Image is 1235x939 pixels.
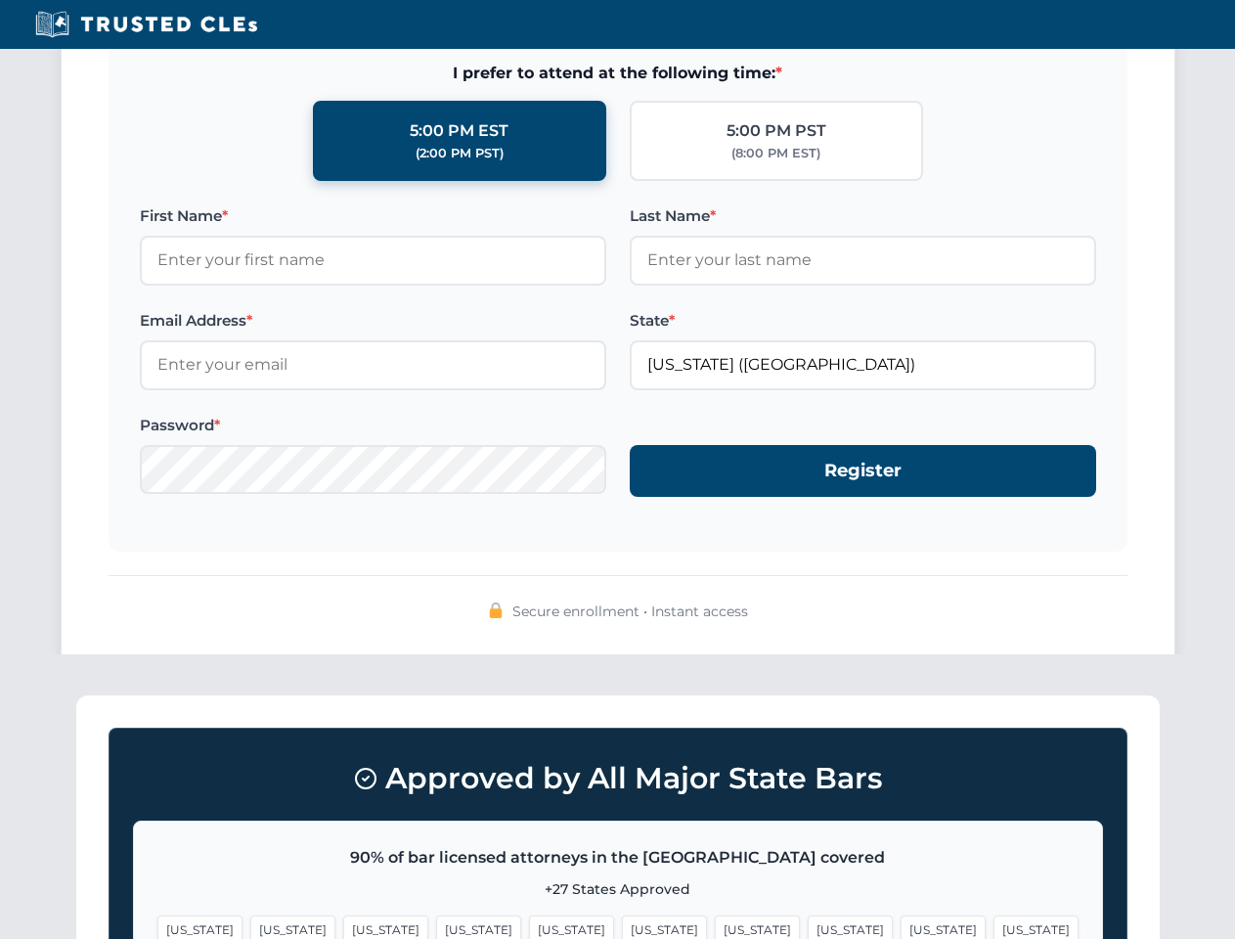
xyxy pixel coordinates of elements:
[140,61,1096,86] span: I prefer to attend at the following time:
[630,340,1096,389] input: Florida (FL)
[416,144,504,163] div: (2:00 PM PST)
[29,10,263,39] img: Trusted CLEs
[157,845,1079,871] p: 90% of bar licensed attorneys in the [GEOGRAPHIC_DATA] covered
[727,118,826,144] div: 5:00 PM PST
[630,445,1096,497] button: Register
[630,236,1096,285] input: Enter your last name
[630,204,1096,228] label: Last Name
[140,309,606,333] label: Email Address
[410,118,508,144] div: 5:00 PM EST
[157,878,1079,900] p: +27 States Approved
[140,204,606,228] label: First Name
[140,236,606,285] input: Enter your first name
[140,414,606,437] label: Password
[630,309,1096,333] label: State
[140,340,606,389] input: Enter your email
[133,752,1103,805] h3: Approved by All Major State Bars
[488,603,504,618] img: 🔒
[731,144,820,163] div: (8:00 PM EST)
[512,601,748,622] span: Secure enrollment • Instant access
